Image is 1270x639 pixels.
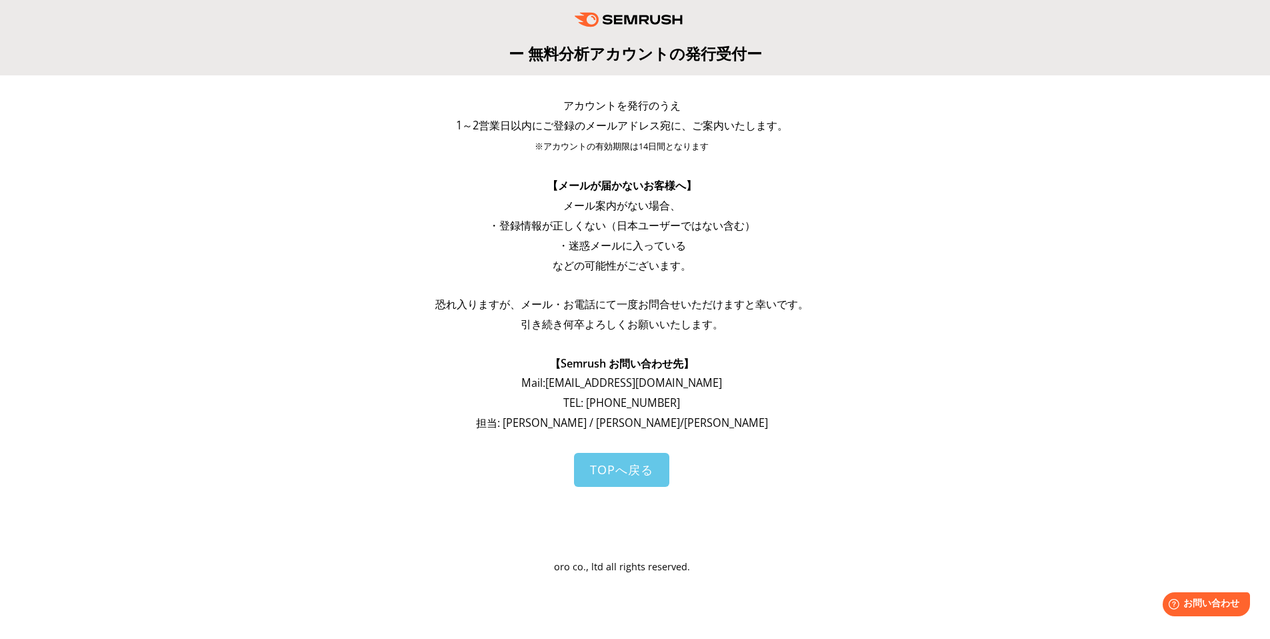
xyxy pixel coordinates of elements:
span: メール案内がない場合、 [563,198,681,213]
span: 1～2営業日以内にご登録のメールアドレス宛に、ご案内いたします。 [456,118,788,133]
span: TEL: [PHONE_NUMBER] [563,396,680,410]
iframe: Help widget launcher [1151,587,1255,624]
span: 担当: [PERSON_NAME] / [PERSON_NAME]/[PERSON_NAME] [476,416,768,430]
span: ・登録情報が正しくない（日本ユーザーではない含む） [489,218,755,233]
span: ー 無料分析アカウントの発行受付ー [509,43,762,64]
span: ・迷惑メールに入っている [558,238,686,253]
span: oro co., ltd all rights reserved. [554,560,690,573]
span: 恐れ入りますが、メール・お電話にて一度お問合せいただけますと幸いです。 [435,297,809,311]
span: ※アカウントの有効期限は14日間となります [535,141,709,152]
span: Mail: [EMAIL_ADDRESS][DOMAIN_NAME] [521,376,722,390]
span: 引き続き何卒よろしくお願いいたします。 [521,317,723,332]
span: 【Semrush お問い合わせ先】 [550,356,694,371]
span: 【メールが届かないお客様へ】 [547,178,697,193]
span: などの可能性がございます。 [553,258,691,273]
a: TOPへ戻る [574,453,669,487]
span: アカウントを発行のうえ [563,98,681,113]
span: TOPへ戻る [590,462,653,478]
